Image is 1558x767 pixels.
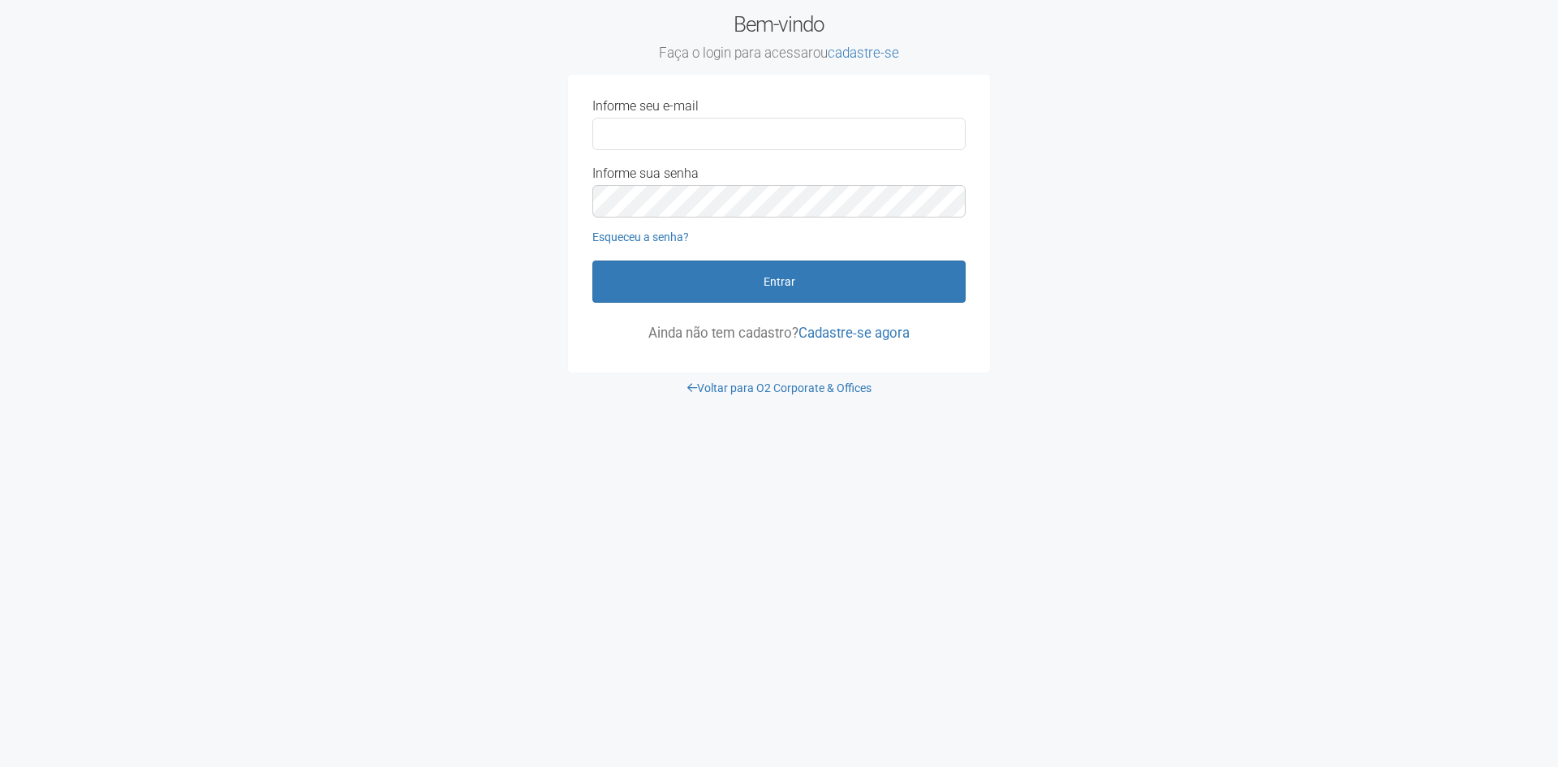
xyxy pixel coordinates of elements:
[592,166,699,181] label: Informe sua senha
[828,45,899,61] a: cadastre-se
[592,99,699,114] label: Informe seu e-mail
[568,12,990,62] h2: Bem-vindo
[592,325,966,340] p: Ainda não tem cadastro?
[813,45,899,61] span: ou
[568,45,990,62] small: Faça o login para acessar
[592,261,966,303] button: Entrar
[687,381,872,394] a: Voltar para O2 Corporate & Offices
[798,325,910,341] a: Cadastre-se agora
[592,231,689,243] a: Esqueceu a senha?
